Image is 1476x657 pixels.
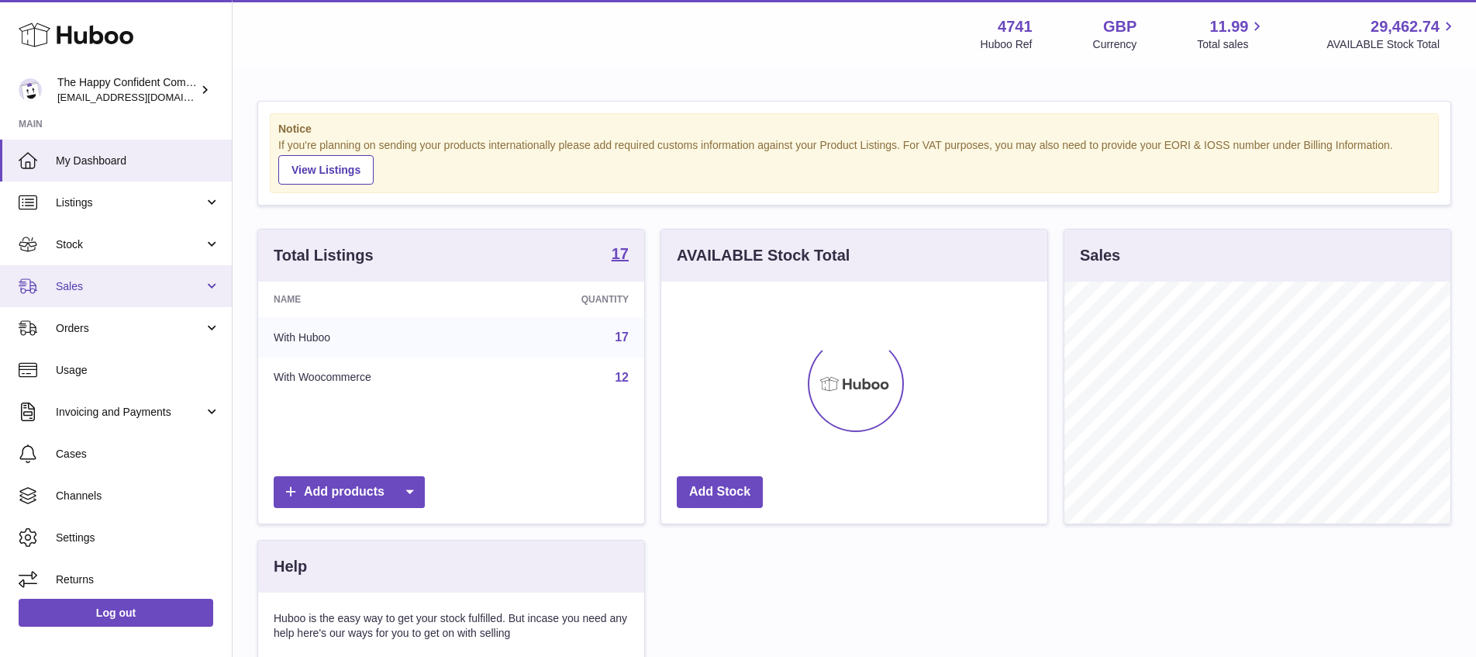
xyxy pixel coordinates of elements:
strong: 17 [612,246,629,261]
th: Quantity [498,282,644,317]
td: With Huboo [258,317,498,358]
h3: Sales [1080,245,1120,266]
div: The Happy Confident Company [57,75,197,105]
a: 12 [615,371,629,384]
span: My Dashboard [56,154,220,168]
span: Cases [56,447,220,462]
strong: GBP [1103,16,1136,37]
span: Listings [56,195,204,210]
img: contact@happyconfident.com [19,78,42,102]
strong: Notice [278,122,1430,137]
a: Log out [19,599,213,627]
th: Name [258,282,498,317]
div: Currency [1093,37,1137,52]
a: 11.99 Total sales [1197,16,1266,52]
span: Stock [56,237,204,252]
span: 29,462.74 [1371,16,1440,37]
h3: Help [274,556,307,577]
span: Usage [56,363,220,378]
span: 11.99 [1209,16,1248,37]
a: View Listings [278,155,374,185]
span: Settings [56,531,220,545]
span: Total sales [1197,37,1266,52]
h3: Total Listings [274,245,374,266]
td: With Woocommerce [258,358,498,398]
p: Huboo is the easy way to get your stock fulfilled. But incase you need any help here's our ways f... [274,611,629,641]
h3: AVAILABLE Stock Total [677,245,850,266]
a: Add Stock [677,476,763,508]
div: If you're planning on sending your products internationally please add required customs informati... [278,138,1430,185]
span: Invoicing and Payments [56,405,204,420]
div: Huboo Ref [981,37,1033,52]
a: 17 [612,246,629,265]
span: [EMAIL_ADDRESS][DOMAIN_NAME] [57,91,228,103]
span: Returns [56,572,220,587]
a: 29,462.74 AVAILABLE Stock Total [1326,16,1457,52]
span: Orders [56,321,204,336]
strong: 4741 [998,16,1033,37]
span: AVAILABLE Stock Total [1326,37,1457,52]
span: Sales [56,279,204,294]
span: Channels [56,489,220,503]
a: Add products [274,476,425,508]
a: 17 [615,330,629,344]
